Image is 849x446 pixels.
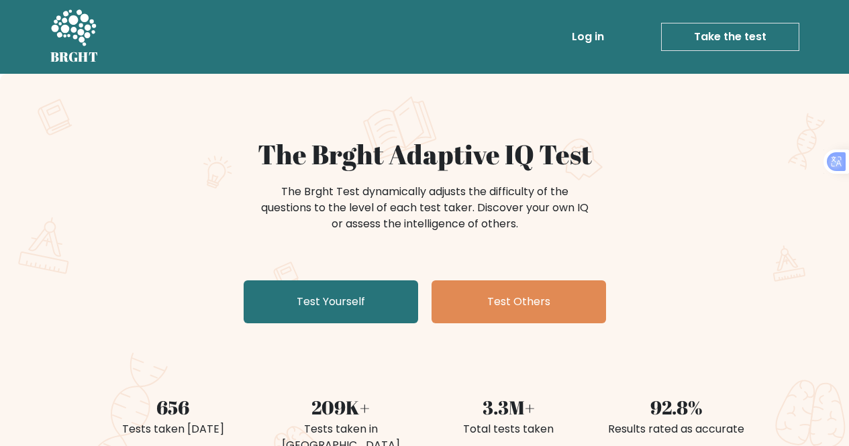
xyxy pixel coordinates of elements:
[257,184,593,232] div: The Brght Test dynamically adjusts the difficulty of the questions to the level of each test take...
[97,421,249,437] div: Tests taken [DATE]
[601,393,752,421] div: 92.8%
[601,421,752,437] div: Results rated as accurate
[97,393,249,421] div: 656
[244,280,418,323] a: Test Yourself
[433,393,585,421] div: 3.3M+
[566,23,609,50] a: Log in
[433,421,585,437] div: Total tests taken
[97,138,752,170] h1: The Brght Adaptive IQ Test
[661,23,799,51] a: Take the test
[50,49,99,65] h5: BRGHT
[265,393,417,421] div: 209K+
[432,280,606,323] a: Test Others
[50,5,99,68] a: BRGHT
